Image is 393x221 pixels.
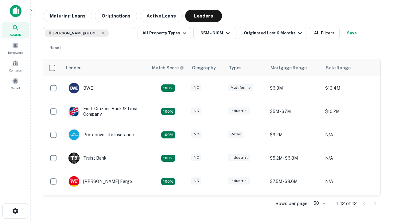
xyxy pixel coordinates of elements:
[11,86,20,91] span: Saved
[152,64,183,71] h6: Match Score
[267,170,322,193] td: $7.5M - $8.6M
[267,76,322,100] td: $6.3M
[68,153,107,164] div: Truist Bank
[185,10,222,22] button: Lenders
[228,107,250,114] div: Industrial
[2,57,29,74] a: Contacts
[270,64,307,72] div: Mortgage Range
[68,176,132,187] div: [PERSON_NAME] Fargo
[322,100,377,123] td: $10.2M
[53,30,99,36] span: [PERSON_NAME][GEOGRAPHIC_DATA], [GEOGRAPHIC_DATA]
[322,123,377,146] td: N/A
[191,107,201,114] div: NC
[68,106,142,117] div: First-citizens Bank & Trust Company
[267,59,322,76] th: Mortgage Range
[68,129,134,140] div: Protective Life Insurance
[326,64,351,72] div: Sale Range
[322,146,377,170] td: N/A
[95,10,137,22] button: Originations
[43,10,92,22] button: Maturing Loans
[191,131,201,138] div: NC
[152,64,184,71] div: Capitalize uses an advanced AI algorithm to match your search with the best lender. The match sco...
[244,29,304,37] div: Originated Last 6 Months
[228,154,250,161] div: Industrial
[10,5,21,17] img: capitalize-icon.png
[66,64,81,72] div: Lender
[71,155,77,161] p: T B
[193,27,236,39] button: $5M - $10M
[322,193,377,216] td: N/A
[192,64,216,72] div: Geography
[267,100,322,123] td: $5M - $7M
[267,193,322,216] td: $8.8M
[9,68,21,73] span: Contacts
[161,131,175,139] div: Matching Properties: 2, hasApolloMatch: undefined
[228,131,243,138] div: Retail
[68,83,93,94] div: BWE
[191,84,201,91] div: NC
[275,200,309,207] p: Rows per page:
[161,155,175,162] div: Matching Properties: 3, hasApolloMatch: undefined
[225,59,267,76] th: Types
[2,22,29,38] a: Search
[322,76,377,100] td: $13.4M
[10,32,21,37] span: Search
[191,154,201,161] div: NC
[161,84,175,92] div: Matching Properties: 2, hasApolloMatch: undefined
[322,59,377,76] th: Sale Range
[267,123,322,146] td: $9.2M
[239,27,306,39] button: Originated Last 6 Months
[336,200,357,207] p: 1–12 of 12
[69,176,79,187] img: picture
[8,50,23,55] span: Borrowers
[140,10,183,22] button: Active Loans
[191,177,201,184] div: NC
[62,59,148,76] th: Lender
[69,130,79,140] img: picture
[309,27,340,39] button: All Filters
[228,84,253,91] div: Multifamily
[138,27,191,39] button: All Property Types
[161,178,175,185] div: Matching Properties: 2, hasApolloMatch: undefined
[362,152,393,182] iframe: Chat Widget
[322,170,377,193] td: N/A
[69,106,79,117] img: picture
[161,108,175,115] div: Matching Properties: 2, hasApolloMatch: undefined
[2,40,29,56] a: Borrowers
[267,146,322,170] td: $5.2M - $6.8M
[45,42,65,54] button: Reset
[188,59,225,76] th: Geography
[342,27,362,39] button: Save your search to get updates of matches that match your search criteria.
[69,83,79,93] img: picture
[229,64,242,72] div: Types
[148,59,188,76] th: Capitalize uses an advanced AI algorithm to match your search with the best lender. The match sco...
[2,75,29,92] a: Saved
[311,199,326,208] div: 50
[228,177,250,184] div: Industrial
